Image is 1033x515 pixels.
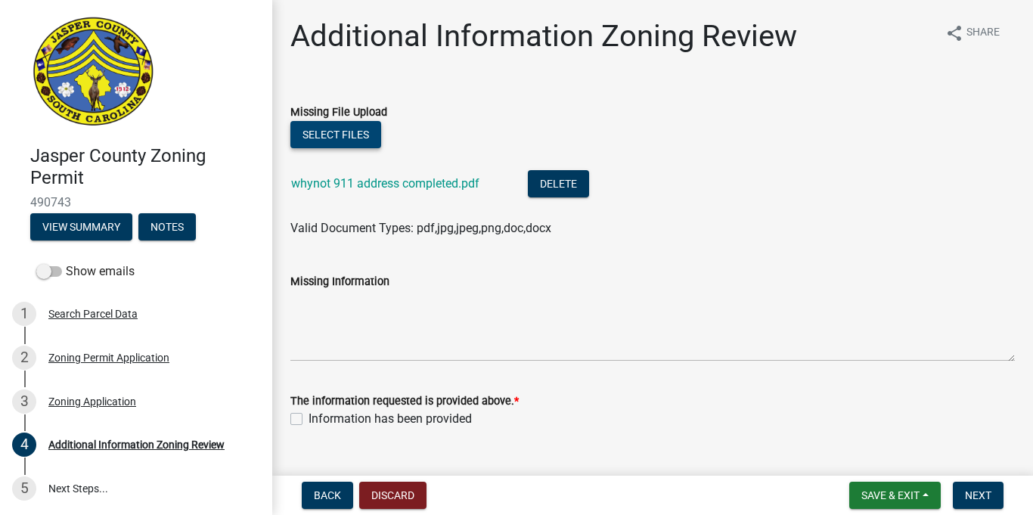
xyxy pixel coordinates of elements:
[30,195,242,209] span: 490743
[302,482,353,509] button: Back
[290,121,381,148] button: Select files
[48,352,169,363] div: Zoning Permit Application
[314,489,341,501] span: Back
[849,482,941,509] button: Save & Exit
[30,16,157,129] img: Jasper County, South Carolina
[965,489,991,501] span: Next
[30,222,132,234] wm-modal-confirm: Summary
[933,18,1012,48] button: shareShare
[290,221,551,235] span: Valid Document Types: pdf,jpg,jpeg,png,doc,docx
[290,107,387,118] label: Missing File Upload
[290,18,797,54] h1: Additional Information Zoning Review
[359,482,427,509] button: Discard
[12,346,36,370] div: 2
[290,396,519,407] label: The information requested is provided above.
[48,439,225,450] div: Additional Information Zoning Review
[48,309,138,319] div: Search Parcel Data
[528,170,589,197] button: Delete
[36,262,135,281] label: Show emails
[138,222,196,234] wm-modal-confirm: Notes
[953,482,1004,509] button: Next
[12,476,36,501] div: 5
[138,213,196,240] button: Notes
[309,410,472,428] label: Information has been provided
[12,433,36,457] div: 4
[12,302,36,326] div: 1
[528,178,589,192] wm-modal-confirm: Delete Document
[966,24,1000,42] span: Share
[48,396,136,407] div: Zoning Application
[291,176,479,191] a: whynot 911 address completed.pdf
[861,489,920,501] span: Save & Exit
[12,389,36,414] div: 3
[30,213,132,240] button: View Summary
[30,145,260,189] h4: Jasper County Zoning Permit
[290,277,389,287] label: Missing Information
[945,24,963,42] i: share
